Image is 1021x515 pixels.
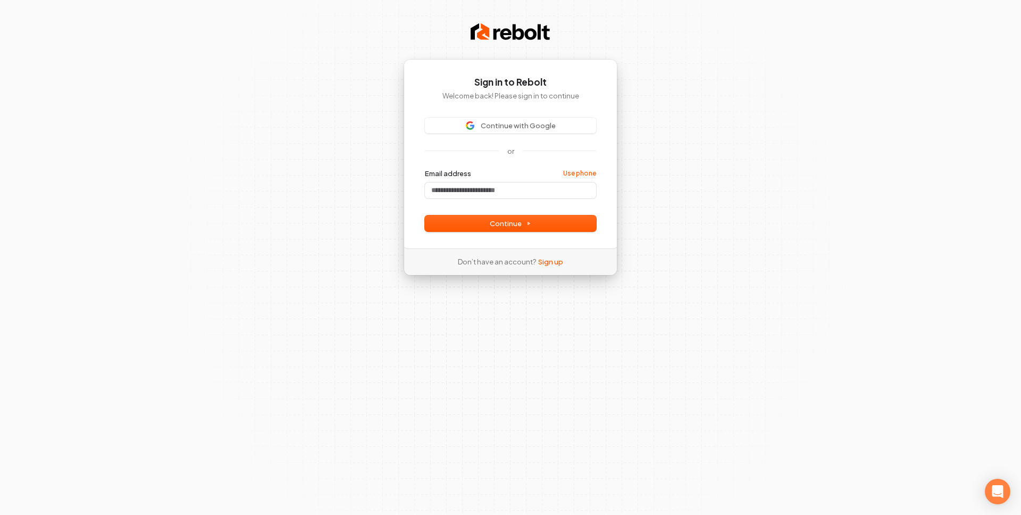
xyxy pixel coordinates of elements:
[458,257,536,267] span: Don’t have an account?
[425,91,596,101] p: Welcome back! Please sign in to continue
[466,121,474,130] img: Sign in with Google
[563,169,596,178] a: Use phone
[985,479,1010,504] div: Open Intercom Messenger
[481,121,556,130] span: Continue with Google
[507,146,514,156] p: or
[425,118,596,134] button: Sign in with GoogleContinue with Google
[490,219,531,228] span: Continue
[471,21,550,43] img: Rebolt Logo
[425,76,596,89] h1: Sign in to Rebolt
[425,215,596,231] button: Continue
[425,169,471,178] label: Email address
[538,257,563,267] a: Sign up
